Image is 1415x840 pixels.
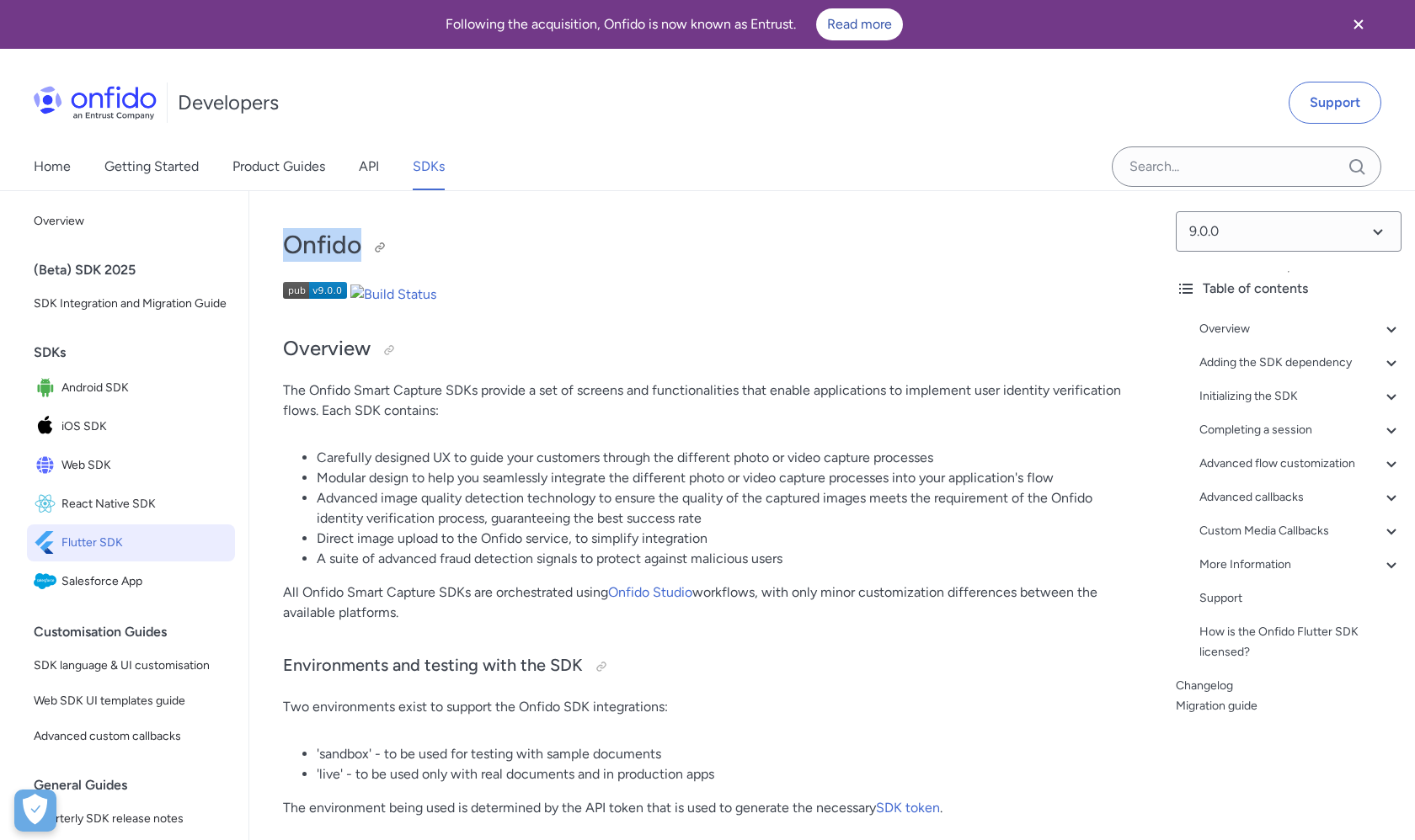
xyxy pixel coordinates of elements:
[1199,588,1402,609] a: Support
[1199,454,1402,474] a: Advanced flow customization
[317,529,1129,549] li: Direct image upload to the Onfido service, to simplify integration
[1112,146,1381,187] input: Onfido search input field
[34,454,61,477] img: IconWeb SDK
[27,524,235,561] a: IconFlutter SDKFlutter SDK
[61,531,228,555] span: Flutter SDK
[34,726,228,747] span: Advanced custom callbacks
[34,531,61,555] img: IconFlutter SDK
[350,284,436,305] img: Build Status
[34,376,61,400] img: IconAndroid SDK
[34,415,61,439] img: IconiOS SDK
[1176,279,1402,299] div: Table of contents
[34,768,242,802] div: General Guides
[27,287,235,321] a: SDK Integration and Migration Guide
[1348,14,1369,35] svg: Close banner
[34,143,71,190] a: Home
[317,468,1129,488] li: Modular design to help you seamlessly integrate the different photo or video capture processes in...
[27,684,235,718] a: Web SDK UI templates guide
[1199,319,1402,339] a: Overview
[317,488,1129,529] li: Advanced image quality detection technology to ensure the quality of the captured images meets th...
[27,205,235,238] a: Overview
[27,408,235,445] a: IconiOS SDKiOS SDK
[1327,3,1390,45] button: Close banner
[27,649,235,683] a: SDK language & UI customisation
[283,228,1129,262] h1: Onfido
[1199,487,1402,508] a: Advanced callbacks
[317,744,1129,764] li: 'sandbox' - to be used for testing with sample documents
[61,570,228,593] span: Salesforce App
[14,789,56,832] button: Open Preferences
[27,369,235,407] a: IconAndroid SDKAndroid SDK
[413,143,445,190] a: SDKs
[608,584,692,600] a: Onfido Studio
[283,653,1129,680] h3: Environments and testing with the SDK
[876,800,940,816] a: SDK token
[34,336,242,369] div: SDKs
[20,8,1327,40] div: Following the acquisition, Onfido is now known as Entrust.
[1199,521,1402,541] a: Custom Media Callbacks
[283,282,347,299] img: Version
[34,570,61,593] img: IconSalesforce App
[1199,386,1402,407] a: Initializing the SDK
[283,380,1129,421] p: The Onfido Smart Capture SDKs provide a set of screens and functionalities that enable applicatio...
[283,582,1129,623] p: All Onfido Smart Capture SDKs are orchestrated using workflows, with only minor customization dif...
[27,720,235,753] a: Advanced custom callbacks
[61,492,228,516] span: React Native SDK
[34,656,228,676] span: SDK language & UI customisation
[27,802,235,836] a: Quarterly SDK release notes
[1199,353,1402,373] a: Adding the SDK dependency
[1176,696,1402,716] a: Migration guide
[816,8,903,40] a: Read more
[317,549,1129,569] li: A suite of advanced fraud detection signals to protect against malicious users
[34,492,61,516] img: IconReact Native SDK
[1199,420,1402,440] a: Completing a session
[61,376,228,400] span: Android SDK
[34,691,228,711] span: Web SDK UI templates guide
[34,86,157,120] img: Onfido Logo
[34,615,242,649] div: Customisation Guides
[178,89,279,116] h1: Developers
[283,697,1129,717] p: Two environments exist to support the Onfido SDK integrations:
[14,789,56,832] div: Cookie Preferences
[283,335,1129,364] h2: Overview
[61,415,228,439] span: iOS SDK
[317,764,1129,784] li: 'live' - to be used only with real documents and in production apps
[34,211,228,231] span: Overview
[1289,82,1381,124] a: Support
[27,447,235,484] a: IconWeb SDKWeb SDK
[317,448,1129,468] li: Carefully designed UX to guide your customers through the different photo or video capture processes
[1176,676,1402,696] a: Changelog
[27,563,235,600] a: IconSalesforce AppSalesforce App
[359,143,379,190] a: API
[27,486,235,523] a: IconReact Native SDKReact Native SDK
[34,294,228,314] span: SDK Integration and Migration Guide
[1199,555,1402,575] a: More Information
[232,143,325,190] a: Product Guides
[1199,622,1402,662] a: How is the Onfido Flutter SDK licensed?
[104,143,199,190] a: Getting Started
[283,798,1129,818] p: The environment being used is determined by the API token that is used to generate the necessary .
[34,253,242,287] div: (Beta) SDK 2025
[34,809,228,829] span: Quarterly SDK release notes
[61,454,228,477] span: Web SDK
